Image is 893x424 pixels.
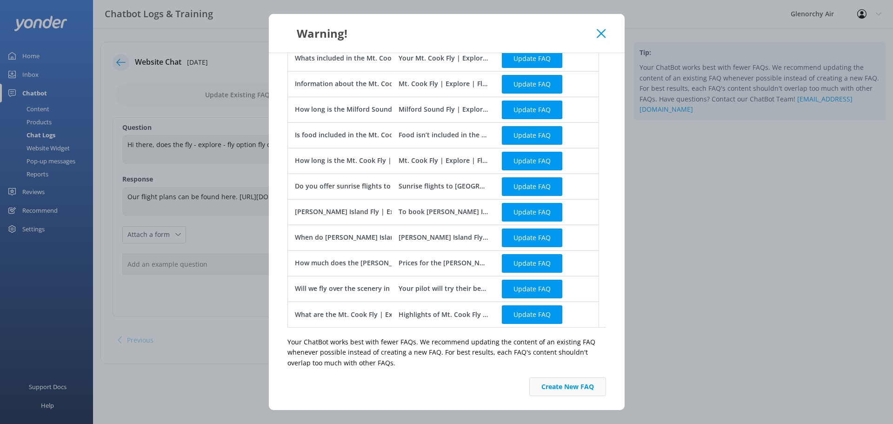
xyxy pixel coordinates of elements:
div: Information about the Mt. Cook Fly | Explore | Fly [295,79,456,89]
div: How long is the Milford Sound Fly | Explore | Fly [295,104,451,114]
button: Update FAQ [502,100,562,119]
button: Close [597,29,606,38]
div: Mt. Cook Fly | Explore | Fly takes you on a scenic flight to the heart of [GEOGRAPHIC_DATA]/Mt. [... [398,79,488,89]
div: To book [PERSON_NAME] Island Fly | Explore | Fly, visit [URL][DOMAIN_NAME][PERSON_NAME][PERSON_NA... [398,207,488,217]
div: row [287,174,599,199]
div: row [287,225,599,250]
div: What are the Mt. Cook Fly | Explore | Fly highlights [295,310,459,320]
button: Update FAQ [502,177,562,195]
div: Food isn’t included in the Mt. Cook Fly | Glacier Explorers | Fly, but you’re welcome to bring a ... [398,130,488,140]
div: row [287,302,599,327]
button: Update FAQ [502,228,562,247]
div: row [287,199,599,225]
div: row [287,122,599,148]
div: Sunrise flights to [GEOGRAPHIC_DATA] are available on request. Please Contact Us. Typically, we’d... [398,181,488,191]
div: Whats included in the Mt. Cook Fly | Explore | Fly [295,53,454,63]
button: Update FAQ [502,74,562,93]
button: Update FAQ [502,49,562,67]
div: Is food included in the Mt. Cook Fly | Glacier Explorers | Fly [295,130,486,140]
button: Update FAQ [502,305,562,324]
div: row [287,148,599,174]
div: row [287,46,599,71]
div: row [287,250,599,276]
button: Update FAQ [502,202,562,221]
div: Do you offer sunrise flights to [GEOGRAPHIC_DATA]? [295,181,461,191]
div: Prices for the [PERSON_NAME] Island Fly | Explore | Fly start from NZ$769 for adults (15+), NZ$61... [398,258,488,268]
div: [PERSON_NAME] Island Fly | Explore | Fly bookings and availability [295,207,508,217]
div: Your Mt. Cook Fly | Explore | Fly includes return scenic flights from [GEOGRAPHIC_DATA], up to si... [398,53,488,63]
div: row [287,71,599,97]
div: How long is the Mt. Cook Fly | Explore | Fly [295,155,434,166]
button: Create New FAQ [529,377,606,396]
p: Your ChatBot works best with fewer FAQs. We recommend updating the content of an existing FAQ whe... [287,337,606,368]
button: Update FAQ [502,151,562,170]
div: [PERSON_NAME] Island Fly | Explore | Fly operates in the summer season from October to April, wit... [398,232,488,242]
div: row [287,97,599,122]
div: Your pilot will try their best. Because our scenic flights are based in alpine flying conditions,... [398,283,488,294]
div: Warning! [287,26,597,41]
div: Highlights of Mt. Cook Fly | Explore | Fly include panoramic views of the [GEOGRAPHIC_DATA], [PER... [398,310,488,320]
button: Update FAQ [502,254,562,272]
div: Will we fly over the scenery in the product photos? [295,283,457,294]
button: Update FAQ [502,126,562,144]
div: When do [PERSON_NAME] Island Fly | Explore | Fly Trips depart [295,232,498,242]
div: Milford Sound Fly | Explore | Fly is a half-day experience lasting around five hours total, inclu... [398,104,488,114]
div: Mt. Cook Fly | Explore | Fly is a full-day experience lasting around 8 hours, with two hours of f... [398,155,488,166]
div: How much does the [PERSON_NAME] Island Fly | Explore | Fly cost [295,258,508,268]
button: Update FAQ [502,279,562,298]
div: row [287,276,599,302]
